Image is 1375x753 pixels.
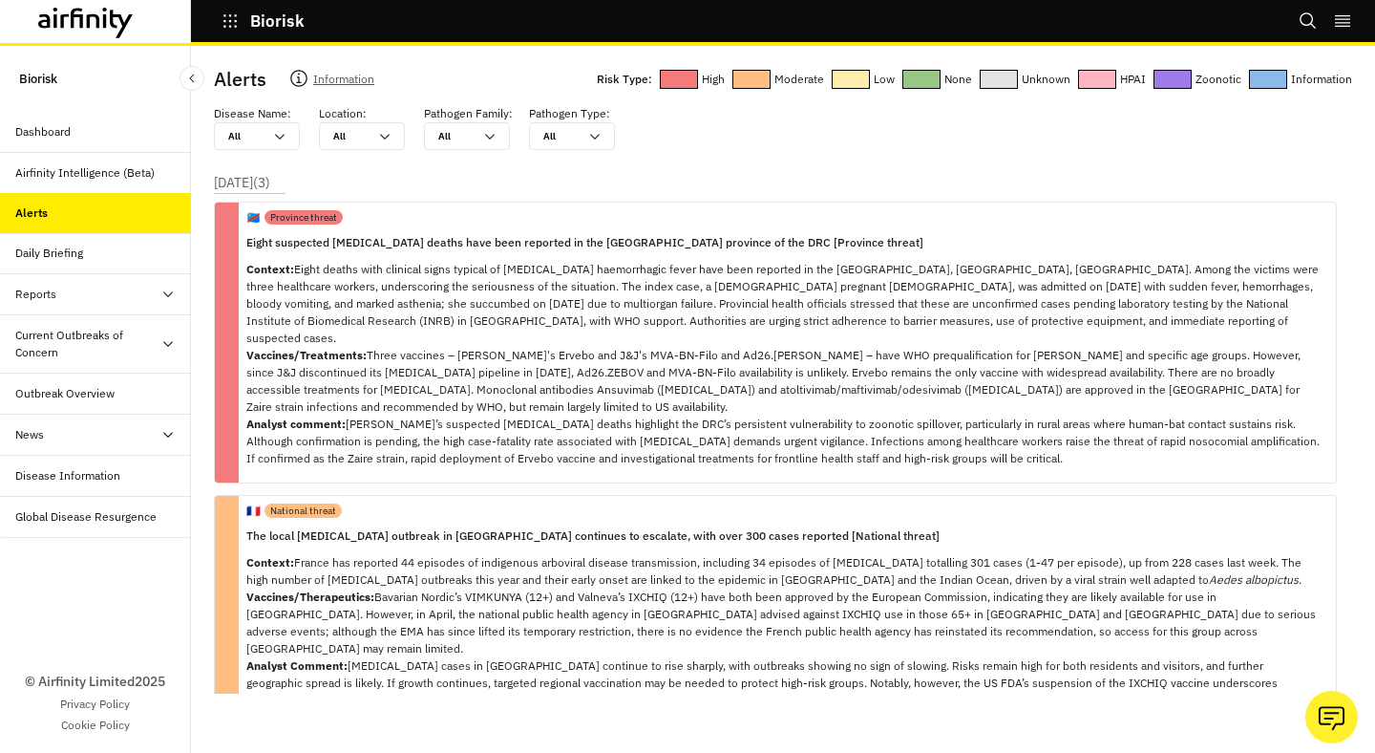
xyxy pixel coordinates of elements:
[1305,691,1358,743] button: Ask our analysts
[246,261,1321,416] p: Eight deaths with clinical signs typical of [MEDICAL_DATA] haemorrhagic fever have been reported ...
[15,286,56,303] div: Reports
[19,61,57,97] p: Biorisk
[313,69,374,96] p: Information
[25,672,165,692] p: © Airfinity Limited 2025
[15,327,160,361] div: Current Outbreaks of Concern
[1291,69,1352,90] p: Information
[774,69,824,90] p: Moderate
[15,204,48,222] div: Alerts
[1299,5,1318,37] button: Search
[246,232,1321,253] p: Eight suspected [MEDICAL_DATA] deaths have been reported in the [GEOGRAPHIC_DATA] province of the...
[424,105,513,122] p: Pathogen Family :
[1209,572,1299,587] em: Aedes albopictus
[214,105,291,122] p: Disease Name :
[61,717,130,734] a: Cookie Policy
[1120,69,1146,90] p: HPAI
[246,590,374,604] strong: Vaccines/Therapeutics:
[246,658,348,673] strong: Analyst Comment:
[15,245,83,262] div: Daily Briefing
[246,555,294,570] strong: Context:
[529,105,610,122] p: Pathogen Type :
[944,69,972,90] p: None
[15,164,155,182] div: Airfinity Intelligence (Beta)
[15,426,44,443] div: News
[246,416,1321,467] p: [PERSON_NAME]’s suspected [MEDICAL_DATA] deaths highlight the DRC’s persistent vulnerability to z...
[246,554,1321,709] p: France has reported 44 episodes of indigenous arboviral disease transmission, including 34 episod...
[15,508,157,526] div: Global Disease Resurgence
[319,105,367,122] p: Location :
[1195,69,1241,90] p: Zoonotic
[250,12,305,30] p: Biorisk
[597,69,652,90] p: Risk Type:
[214,173,270,193] p: [DATE] ( 3 )
[15,467,120,484] div: Disease Information
[246,526,1321,547] p: The local [MEDICAL_DATA] outbreak in [GEOGRAPHIC_DATA] continues to escalate, with over 300 cases...
[270,504,336,518] p: National threat
[1022,69,1070,90] p: Unknown
[214,65,266,94] p: Alerts
[246,262,294,276] strong: Context:
[702,69,725,90] p: High
[874,69,895,90] p: Low
[270,210,337,225] p: Province threat
[246,417,346,431] strong: Analyst comment:
[222,5,305,37] button: Biorisk
[180,66,204,91] button: Close Sidebar
[15,123,71,140] div: Dashboard
[15,385,115,402] div: Outbreak Overview
[246,348,367,362] strong: Vaccines/Treatments:
[60,696,130,713] a: Privacy Policy
[246,209,261,226] p: 🇨🇩
[246,503,261,520] p: 🇫🇷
